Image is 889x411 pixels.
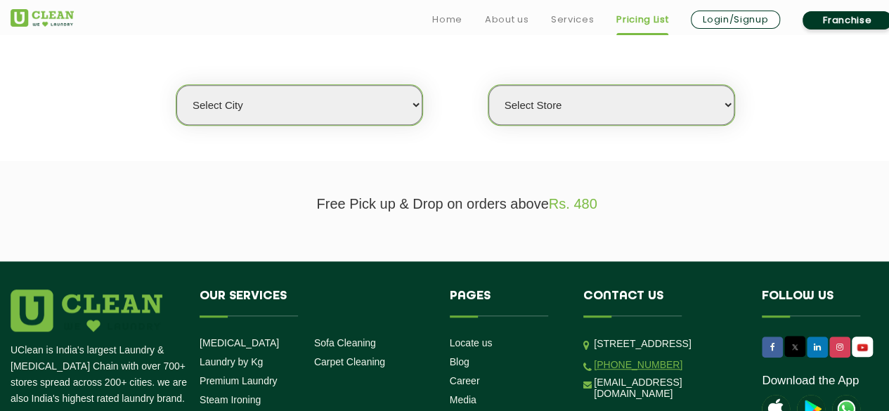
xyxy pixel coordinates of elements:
[549,196,597,211] span: Rs. 480
[594,377,741,399] a: [EMAIL_ADDRESS][DOMAIN_NAME]
[450,289,563,316] h4: Pages
[200,289,429,316] h4: Our Services
[11,342,189,407] p: UClean is India's largest Laundry & [MEDICAL_DATA] Chain with over 700+ stores spread across 200+...
[450,356,469,367] a: Blog
[11,9,74,27] img: UClean Laundry and Dry Cleaning
[200,375,278,386] a: Premium Laundry
[11,289,162,332] img: logo.png
[762,289,885,316] h4: Follow us
[200,394,261,405] a: Steam Ironing
[200,337,279,348] a: [MEDICAL_DATA]
[853,340,871,355] img: UClean Laundry and Dry Cleaning
[450,337,493,348] a: Locate us
[594,359,682,370] a: [PHONE_NUMBER]
[450,394,476,405] a: Media
[450,375,480,386] a: Career
[762,374,859,388] a: Download the App
[551,11,594,28] a: Services
[200,356,263,367] a: Laundry by Kg
[314,356,385,367] a: Carpet Cleaning
[616,11,668,28] a: Pricing List
[691,11,780,29] a: Login/Signup
[594,336,741,352] p: [STREET_ADDRESS]
[583,289,741,316] h4: Contact us
[432,11,462,28] a: Home
[314,337,376,348] a: Sofa Cleaning
[485,11,528,28] a: About us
